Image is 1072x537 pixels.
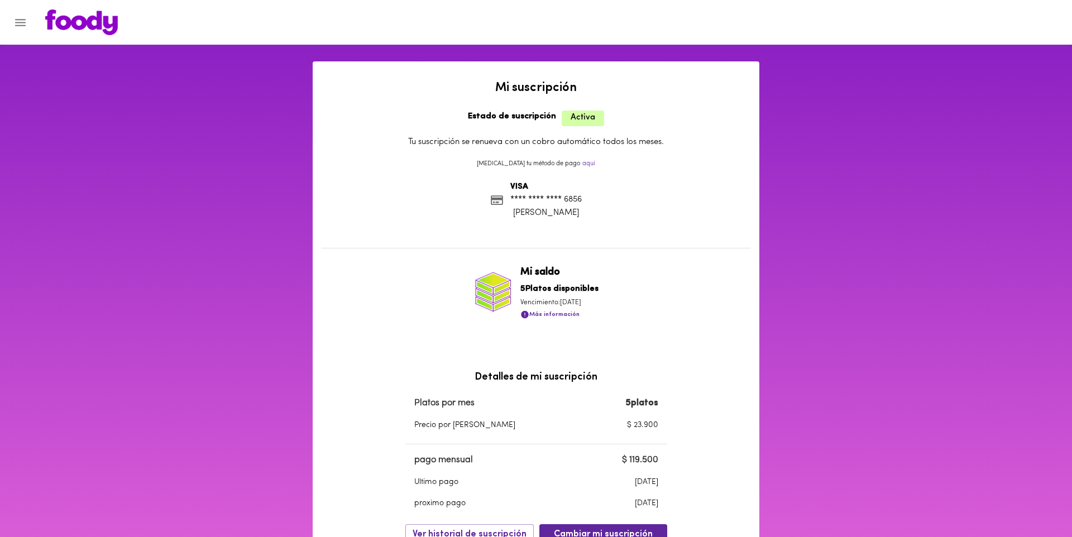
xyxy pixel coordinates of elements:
[414,420,577,431] p: Precio por [PERSON_NAME]
[520,308,580,322] button: Más información
[414,498,549,509] p: proximo pago
[571,498,658,509] p: [DATE]
[414,454,549,467] p: pago mensual
[414,397,577,410] p: Platos por mes
[520,298,599,308] p: Vencimiento: [DATE]
[562,111,604,126] span: Activa
[571,477,658,488] p: [DATE]
[510,207,582,219] p: [PERSON_NAME]
[405,394,667,438] table: a dense table
[582,160,595,169] p: aquí
[322,136,750,148] p: Tu suscripción se renueva con un cobro automático todos los meses.
[468,112,556,121] b: Estado de suscripción
[322,81,750,95] h2: Mi suscripción
[322,160,750,172] p: [MEDICAL_DATA] tu método de pago
[520,285,599,293] b: 5 Platos disponibles
[625,399,658,407] b: 5 platos
[7,9,34,36] button: Menu
[600,420,658,431] p: $ 23.900
[405,450,667,516] table: a dense table
[414,477,549,488] p: Ultimo pago
[571,454,658,467] p: $ 119.500
[405,372,667,383] h3: Detalles de mi suscripción
[45,9,118,35] img: logo.png
[510,183,528,191] b: VISA
[520,267,560,277] b: Mi saldo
